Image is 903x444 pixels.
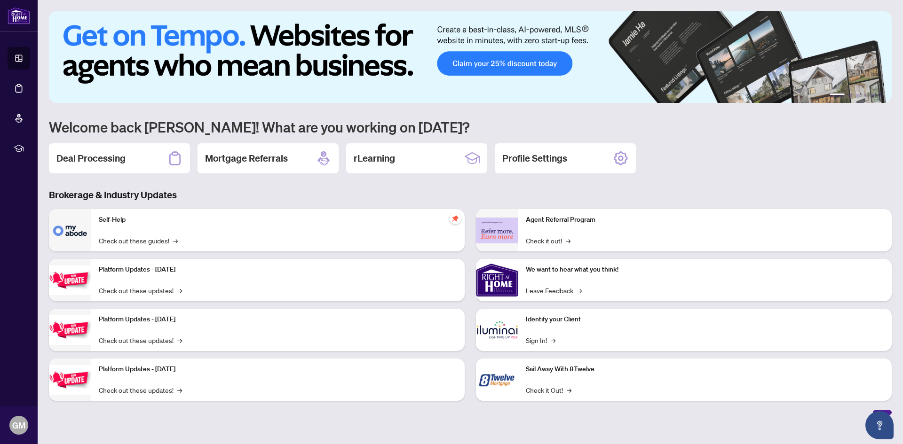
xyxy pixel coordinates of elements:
[848,93,852,97] button: 2
[99,335,182,345] a: Check out these updates!→
[99,235,178,246] a: Check out these guides!→
[99,385,182,395] a: Check out these updates!→
[49,11,892,103] img: Slide 0
[56,152,126,165] h2: Deal Processing
[177,385,182,395] span: →
[99,364,457,374] p: Platform Updates - [DATE]
[173,235,178,246] span: →
[865,411,894,439] button: Open asap
[863,93,867,97] button: 4
[830,93,845,97] button: 1
[526,385,571,395] a: Check it Out!→
[49,365,91,395] img: Platform Updates - June 23, 2025
[99,215,457,225] p: Self-Help
[49,118,892,136] h1: Welcome back [PERSON_NAME]! What are you working on [DATE]?
[526,314,884,325] p: Identify your Client
[99,265,457,275] p: Platform Updates - [DATE]
[450,213,461,224] span: pushpin
[177,285,182,296] span: →
[476,259,518,301] img: We want to hear what you think!
[49,188,892,202] h3: Brokerage & Industry Updates
[177,335,182,345] span: →
[577,285,582,296] span: →
[49,265,91,295] img: Platform Updates - July 21, 2025
[99,314,457,325] p: Platform Updates - [DATE]
[879,93,882,97] button: 6
[526,215,884,225] p: Agent Referral Program
[205,152,288,165] h2: Mortgage Referrals
[526,364,884,374] p: Sail Away With 8Twelve
[567,385,571,395] span: →
[99,285,182,296] a: Check out these updates!→
[566,235,570,246] span: →
[8,7,30,24] img: logo
[871,93,875,97] button: 5
[856,93,860,97] button: 3
[502,152,567,165] h2: Profile Settings
[12,419,25,432] span: GM
[49,315,91,345] img: Platform Updates - July 8, 2025
[476,309,518,351] img: Identify your Client
[476,218,518,243] img: Agent Referral Program
[551,335,555,345] span: →
[526,235,570,246] a: Check it out!→
[526,285,582,296] a: Leave Feedback→
[49,209,91,251] img: Self-Help
[526,265,884,275] p: We want to hear what you think!
[526,335,555,345] a: Sign In!→
[354,152,395,165] h2: rLearning
[476,358,518,401] img: Sail Away With 8Twelve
